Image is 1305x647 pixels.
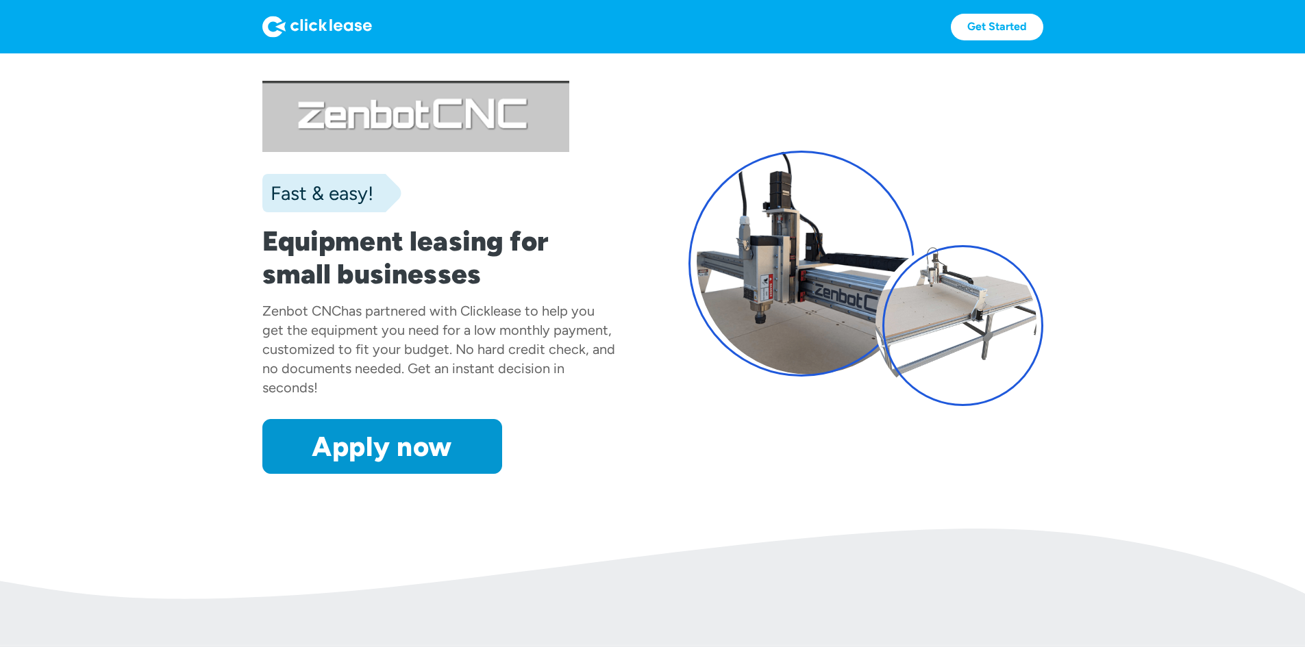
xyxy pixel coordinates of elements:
a: Apply now [262,419,502,474]
div: Fast & easy! [262,179,373,207]
a: Get Started [951,14,1043,40]
img: Logo [262,16,372,38]
div: has partnered with Clicklease to help you get the equipment you need for a low monthly payment, c... [262,303,615,396]
div: Zenbot CNC [262,303,341,319]
h1: Equipment leasing for small businesses [262,225,617,290]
